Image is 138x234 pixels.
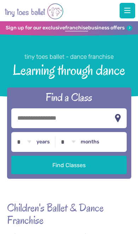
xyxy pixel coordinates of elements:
[11,156,126,174] button: Find Classes
[7,61,131,78] span: Learning through dance
[7,201,131,232] strong: Children's Ballet & Dance Franchise
[36,139,50,145] label: years
[65,25,88,32] strong: franchise
[81,139,99,145] label: months
[11,90,126,104] h2: Find a Class
[5,1,63,21] img: tiny toes ballet
[6,25,132,32] a: Sign up for our exclusivefranchisebusiness offers
[24,53,114,60] small: tiny toes ballet - dance franchise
